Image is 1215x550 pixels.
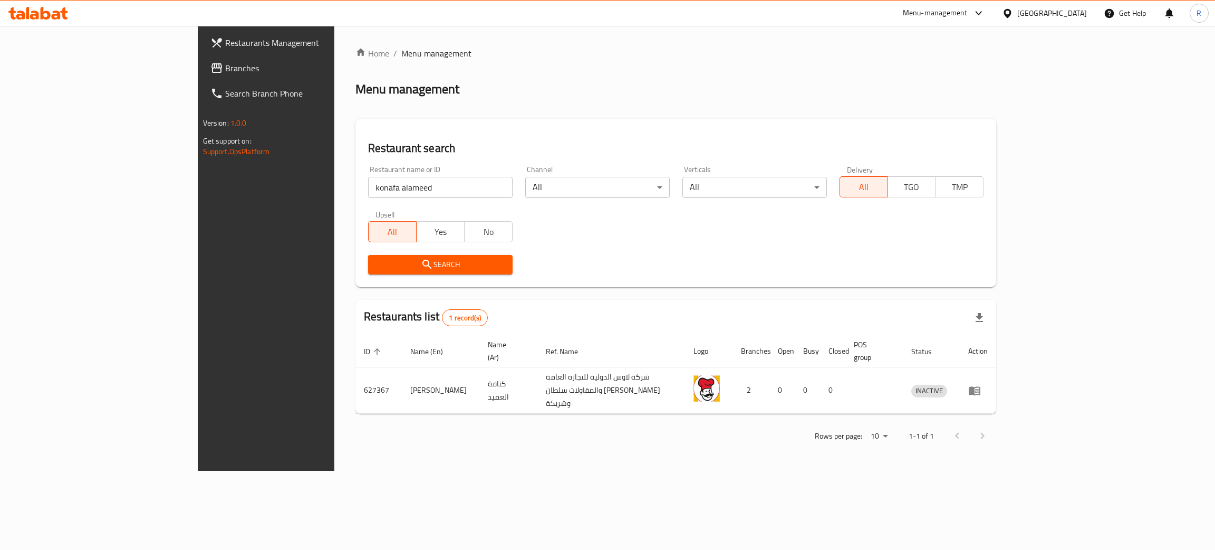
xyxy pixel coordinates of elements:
span: TMP [940,179,979,195]
span: ID [364,345,384,358]
span: TGO [892,179,932,195]
a: Branches [202,55,401,81]
span: All [844,179,884,195]
button: TMP [935,176,983,197]
label: Upsell [375,211,395,218]
th: Busy [795,335,820,367]
th: Closed [820,335,845,367]
td: 0 [769,367,795,414]
span: All [373,224,412,240]
span: 1 record(s) [442,313,487,323]
div: Rows per page: [866,429,892,444]
div: All [682,177,827,198]
td: 0 [795,367,820,414]
div: All [525,177,670,198]
div: Export file [967,305,992,330]
td: كنافة العميد [479,367,537,414]
button: No [464,221,513,242]
table: enhanced table [355,335,997,414]
input: Search for restaurant name or ID.. [368,177,513,198]
span: Name (Ar) [488,338,525,364]
td: [PERSON_NAME] [402,367,479,414]
span: Status [911,345,946,358]
span: INACTIVE [911,385,947,397]
th: Logo [685,335,732,367]
span: Restaurants Management [225,36,392,49]
button: Search [368,255,513,274]
span: Branches [225,62,392,74]
p: 1-1 of 1 [909,430,934,443]
span: Search Branch Phone [225,87,392,100]
span: Name (En) [410,345,457,358]
span: Menu management [401,47,471,60]
span: POS group [854,338,890,364]
th: Open [769,335,795,367]
span: 1.0.0 [230,116,247,130]
button: All [368,221,417,242]
span: R [1197,7,1201,19]
div: Menu [968,384,988,397]
p: Rows per page: [815,430,862,443]
td: 2 [732,367,769,414]
a: Search Branch Phone [202,81,401,106]
button: All [840,176,888,197]
label: Delivery [847,166,873,173]
td: شركة لاوس الدولية للتجاره العامة والمقاولات سلطان [PERSON_NAME] وشريكة [537,367,686,414]
div: Total records count [442,309,488,326]
th: Action [960,335,996,367]
span: Ref. Name [546,345,592,358]
div: Menu-management [903,7,968,20]
span: Search [377,258,504,271]
a: Support.OpsPlatform [203,145,270,158]
h2: Menu management [355,81,459,98]
h2: Restaurants list [364,309,488,326]
button: TGO [888,176,936,197]
div: [GEOGRAPHIC_DATA] [1017,7,1087,19]
span: No [469,224,508,240]
button: Yes [416,221,465,242]
span: Get support on: [203,134,252,148]
span: Yes [421,224,460,240]
th: Branches [732,335,769,367]
span: Version: [203,116,229,130]
td: 0 [820,367,845,414]
img: Konafa Alameed [693,375,720,402]
a: Restaurants Management [202,30,401,55]
nav: breadcrumb [355,47,997,60]
h2: Restaurant search [368,140,984,156]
